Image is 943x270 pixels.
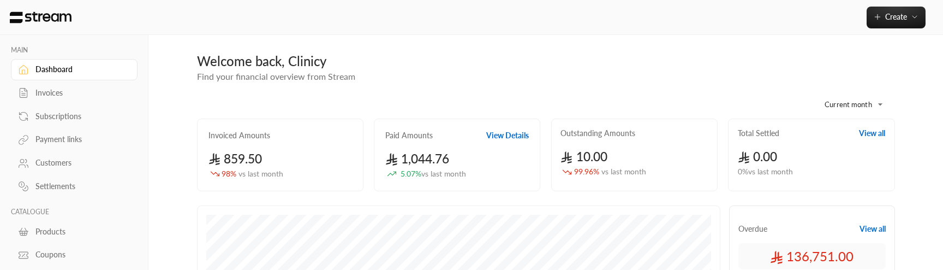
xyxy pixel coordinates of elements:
[11,208,138,216] p: CATALOGUE
[9,11,73,24] img: Logo
[738,128,779,139] h2: Total Settled
[222,168,283,180] span: 98 %
[885,12,907,21] span: Create
[385,130,433,141] h2: Paid Amounts
[11,152,138,174] a: Customers
[560,128,635,139] h2: Outstanding Amounts
[574,166,646,178] span: 99.96 %
[867,7,926,28] button: Create
[35,87,124,98] div: Invoices
[860,224,886,234] button: View all
[35,157,124,168] div: Customers
[11,59,138,80] a: Dashboard
[770,248,854,265] span: 136,751.00
[808,90,890,119] div: Current month
[197,52,895,70] div: Welcome back, Clinicy
[238,169,283,178] span: vs last month
[11,221,138,242] a: Products
[35,64,124,75] div: Dashboard
[208,130,270,141] h2: Invoiced Amounts
[11,244,138,266] a: Coupons
[35,111,124,122] div: Subscriptions
[11,46,138,55] p: MAIN
[11,105,138,127] a: Subscriptions
[35,249,124,260] div: Coupons
[11,176,138,197] a: Settlements
[35,181,124,192] div: Settlements
[859,128,885,139] button: View all
[421,169,466,178] span: vs last month
[35,226,124,237] div: Products
[560,149,607,164] span: 10.00
[738,224,767,234] span: Overdue
[486,130,529,141] button: View Details
[35,134,124,145] div: Payment links
[11,83,138,104] a: Invoices
[11,129,138,150] a: Payment links
[401,168,466,180] span: 5.07 %
[738,166,793,178] span: 0 % vs last month
[385,151,449,166] span: 1,044.76
[197,71,355,81] span: Find your financial overview from Stream
[208,151,262,166] span: 859.50
[738,149,778,164] span: 0.00
[601,167,646,176] span: vs last month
